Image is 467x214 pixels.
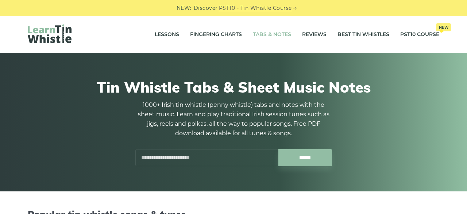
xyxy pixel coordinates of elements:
[253,26,291,44] a: Tabs & Notes
[28,24,72,43] img: LearnTinWhistle.com
[302,26,327,44] a: Reviews
[400,26,439,44] a: PST10 CourseNew
[28,78,439,96] h1: Tin Whistle Tabs & Sheet Music Notes
[190,26,242,44] a: Fingering Charts
[135,100,332,138] p: 1000+ Irish tin whistle (penny whistle) tabs and notes with the sheet music. Learn and play tradi...
[155,26,179,44] a: Lessons
[436,23,451,31] span: New
[337,26,389,44] a: Best Tin Whistles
